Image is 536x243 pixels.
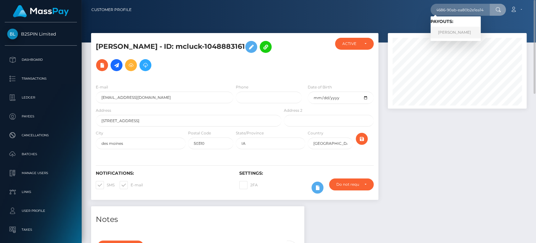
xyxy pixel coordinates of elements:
[96,130,103,136] label: City
[7,225,74,235] p: Taxes
[111,59,122,71] a: Initiate Payout
[236,84,248,90] label: Phone
[430,4,490,16] input: Search...
[96,171,230,176] h6: Notifications:
[5,146,77,162] a: Batches
[236,130,264,136] label: State/Province
[120,181,143,189] label: E-mail
[7,131,74,140] p: Cancellations
[96,38,278,74] h5: [PERSON_NAME] - ID: mcluck-1048883161
[188,130,211,136] label: Postal Code
[7,74,74,83] p: Transactions
[239,181,258,189] label: 2FA
[7,187,74,197] p: Links
[5,90,77,105] a: Ledger
[91,3,132,16] a: Customer Profile
[329,178,373,190] button: Do not require
[308,130,323,136] label: Country
[5,165,77,181] a: Manage Users
[430,27,481,38] a: [PERSON_NAME]
[239,171,373,176] h6: Settings:
[7,168,74,178] p: Manage Users
[336,182,359,187] div: Do not require
[96,214,300,225] h4: Notes
[284,108,302,113] label: Address 2
[13,5,69,17] img: MassPay Logo
[335,38,373,50] button: ACTIVE
[7,29,18,39] img: B2SPIN Limited
[5,31,77,37] span: B2SPIN Limited
[96,108,111,113] label: Address
[7,112,74,121] p: Payees
[5,203,77,219] a: User Profile
[308,84,332,90] label: Date of Birth
[5,109,77,124] a: Payees
[7,150,74,159] p: Batches
[5,184,77,200] a: Links
[5,52,77,68] a: Dashboard
[7,93,74,102] p: Ledger
[5,222,77,238] a: Taxes
[342,41,359,46] div: ACTIVE
[7,206,74,216] p: User Profile
[7,55,74,65] p: Dashboard
[5,71,77,87] a: Transactions
[430,19,481,24] h6: Payouts:
[96,181,115,189] label: SMS
[5,127,77,143] a: Cancellations
[96,84,108,90] label: E-mail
